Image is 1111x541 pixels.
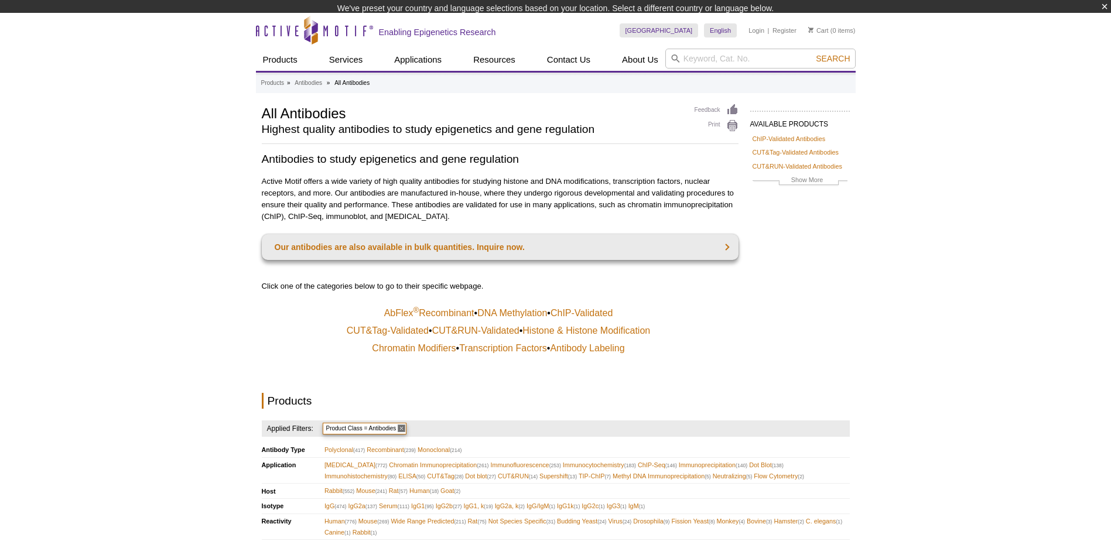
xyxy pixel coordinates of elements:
[527,501,555,512] span: IgG/IgM
[262,393,739,409] h2: Products
[746,474,753,480] span: (5)
[377,519,389,525] span: (269)
[551,307,613,319] a: ChIP-Validated
[639,504,645,509] span: (1)
[487,474,496,480] span: (27)
[262,151,739,167] h2: Antibodies to study epigenetics and gene regulation
[836,519,842,525] span: (1)
[808,27,813,33] img: Your Cart
[387,49,449,71] a: Applications
[256,49,305,71] a: Products
[379,501,409,512] span: Serum
[262,443,324,457] th: Antibody Type
[484,504,493,509] span: (19)
[638,460,677,471] span: ChIP-Seq
[747,516,772,527] span: Bovine
[768,23,770,37] li: |
[324,516,357,527] span: Human
[262,499,324,514] th: Isotype
[709,519,715,525] span: (8)
[665,49,856,69] input: Keyword, Cat. No.
[772,26,796,35] a: Register
[465,471,496,482] span: Dot blot
[324,471,396,482] span: Immunohistochemistry
[430,488,439,494] span: (18)
[367,444,416,456] span: Recombinant
[597,519,606,525] span: (24)
[620,504,627,509] span: (1)
[812,53,853,64] button: Search
[454,519,466,525] span: (211)
[623,519,631,525] span: (24)
[540,49,597,71] a: Contact Us
[262,420,315,437] h4: Applied Filters:
[411,501,434,512] span: IgG1
[539,471,577,482] span: Supershift
[324,485,354,497] span: Rabbit
[389,460,488,471] span: Chromatin Immunoprecipitation
[736,463,747,468] span: (140)
[413,306,419,314] sup: ®
[454,488,461,494] span: (2)
[490,460,560,471] span: Immunofluorescence
[620,23,699,37] a: [GEOGRAPHIC_DATA]
[263,340,737,357] td: • •
[323,423,407,434] span: Product Class = Antibodies
[750,111,850,132] h2: AVAILABLE PRODUCTS
[704,23,737,37] a: English
[398,504,409,509] span: (111)
[679,460,747,471] span: Immunoprecipitation
[358,516,389,527] span: Mouse
[391,516,466,527] span: Wide Range Predicted
[404,447,416,453] span: (239)
[546,519,555,525] span: (31)
[261,78,284,88] a: Products
[498,471,538,482] span: CUT&RUN
[353,447,365,453] span: (417)
[477,519,486,525] span: (75)
[557,516,606,527] span: Budding Yeast
[816,54,850,63] span: Search
[345,519,357,525] span: (776)
[808,23,856,37] li: (0 items)
[628,501,645,512] span: IgM
[398,471,425,482] span: ELISA
[436,501,462,512] span: IgG2b
[453,504,462,509] span: (27)
[615,49,665,71] a: About Us
[263,305,737,321] td: • •
[739,519,745,525] span: (4)
[324,444,365,456] span: Polyclonal
[753,161,842,172] a: CUT&RUN-Validated Antibodies
[262,484,324,499] th: Host
[522,325,650,337] a: Histone & Histone Modification
[582,501,604,512] span: IgG2c
[327,80,330,86] li: »
[262,234,739,260] a: Our antibodies are also available in bulk quantities. Inquire now.
[613,471,711,482] span: Methyl DNA Immunoprecipitation
[463,501,493,512] span: IgG1, k
[798,474,804,480] span: (2)
[440,485,460,497] span: Goat
[262,513,324,539] th: Reactivity
[604,474,611,480] span: (7)
[671,516,715,527] span: Fission Yeast
[549,463,561,468] span: (253)
[450,447,462,453] span: (214)
[324,501,347,512] span: IgG
[388,474,396,480] span: (80)
[416,474,425,480] span: (50)
[343,488,354,494] span: (552)
[717,516,745,527] span: Monkey
[550,343,624,354] a: Antibody Labeling
[466,49,522,71] a: Resources
[753,133,826,144] a: ChIP-Validated Antibodies
[529,474,538,480] span: (14)
[295,78,322,88] a: Antibodies
[324,460,387,471] span: [MEDICAL_DATA]
[664,519,670,525] span: (9)
[579,471,611,482] span: TIP-ChIP
[772,463,784,468] span: (138)
[324,527,351,538] span: Canine
[347,325,429,337] a: CUT&Tag-Validated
